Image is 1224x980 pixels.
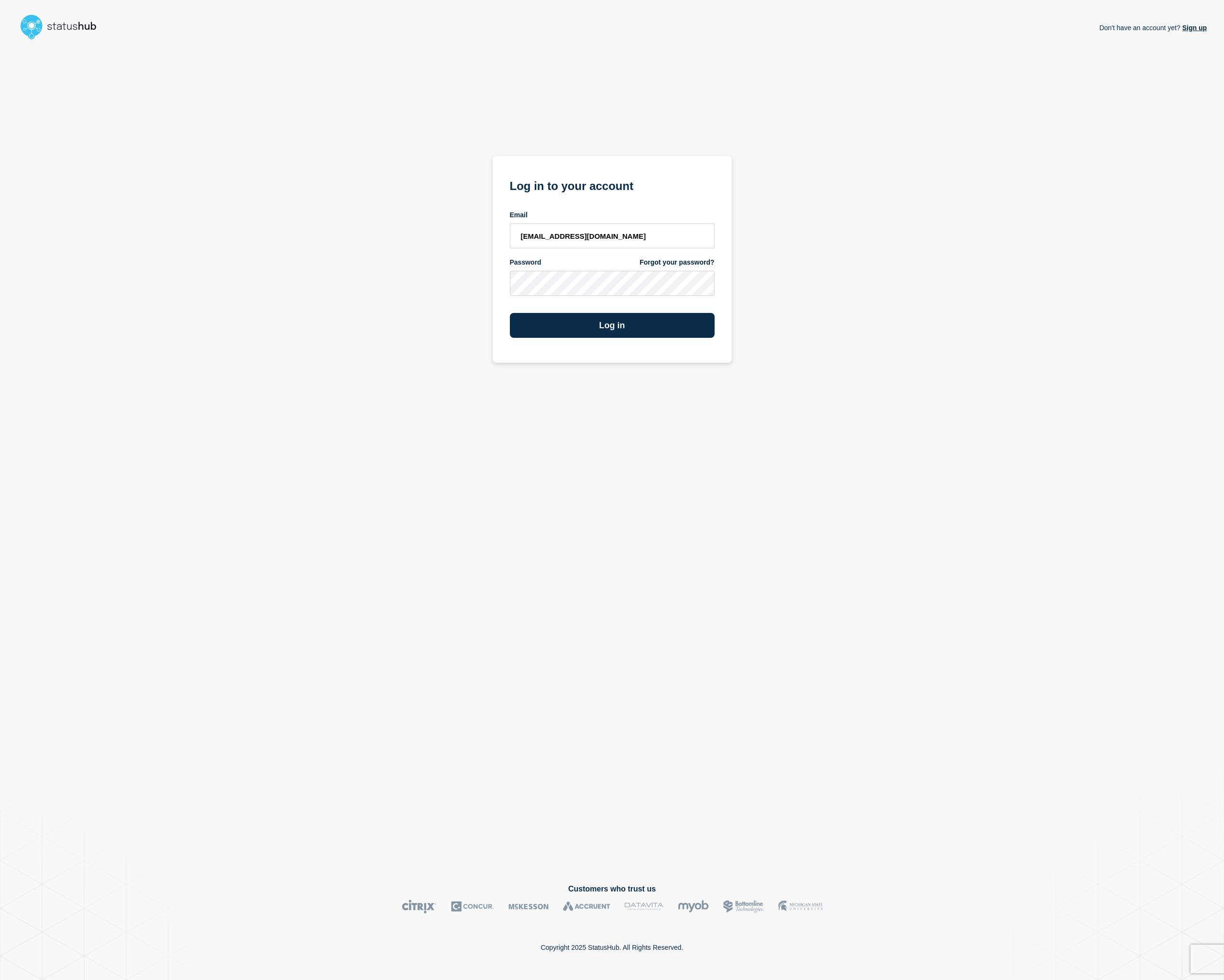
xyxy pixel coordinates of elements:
[1099,16,1207,39] p: Don't have an account yet?
[540,944,683,951] p: Copyright 2025 StatusHub. All Rights Reserved.
[510,211,528,220] span: Email
[510,258,541,267] span: Password
[510,176,715,194] h1: Log in to your account
[510,313,715,338] button: Log in
[1180,24,1207,32] a: Sign up
[778,900,823,913] img: MSU logo
[402,900,437,913] img: Citrix logo
[510,223,715,248] input: email input
[508,900,549,913] img: McKesson logo
[451,900,494,913] img: Concur logo
[625,900,663,913] img: DataVita logo
[640,258,714,267] a: Forgot your password?
[17,885,1207,893] h2: Customers who trust us
[678,900,709,913] img: myob logo
[17,11,108,42] img: StatusHub logo
[723,900,764,913] img: Bottomline logo
[563,900,610,913] img: Accruent logo
[510,271,715,296] input: password input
